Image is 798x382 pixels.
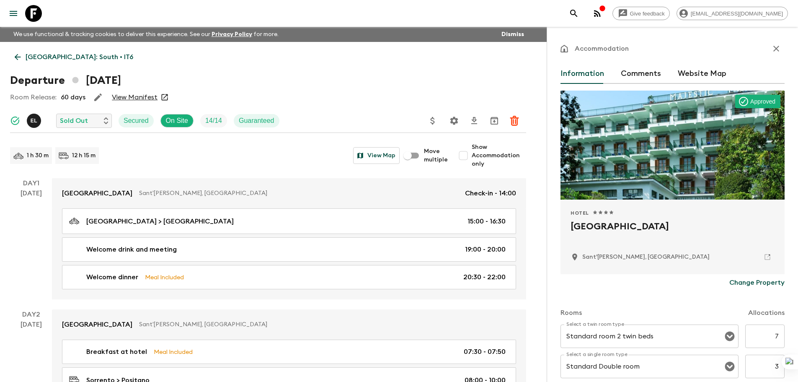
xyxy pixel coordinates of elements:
p: Day 1 [10,178,52,188]
span: Hotel [571,210,589,216]
button: Information [560,64,604,84]
p: Check-in - 14:00 [465,188,516,198]
p: [GEOGRAPHIC_DATA]: South • IT6 [26,52,133,62]
p: Guaranteed [239,116,274,126]
p: Approved [750,97,775,106]
button: Settings [446,112,462,129]
button: Website Map [678,64,726,84]
p: Change Property [729,278,785,288]
div: Photo of Majestic Palace Hotel [560,91,785,200]
p: We use functional & tracking cookies to deliver this experience. See our for more. [10,27,282,42]
p: 60 days [61,92,85,102]
p: Room Release: [10,92,57,102]
h2: [GEOGRAPHIC_DATA] [571,220,775,247]
p: 15:00 - 16:30 [467,216,506,226]
a: Welcome dinnerMeal Included20:30 - 22:00 [62,265,516,289]
a: [GEOGRAPHIC_DATA] > [GEOGRAPHIC_DATA]15:00 - 16:30 [62,208,516,234]
p: E L [31,117,38,124]
a: Privacy Policy [212,31,252,37]
p: Sant'[PERSON_NAME], [GEOGRAPHIC_DATA] [139,320,509,329]
div: Secured [119,114,154,127]
button: Download CSV [466,112,483,129]
p: On Site [166,116,188,126]
p: Welcome drink and meeting [86,244,177,255]
a: [GEOGRAPHIC_DATA]: South • IT6 [10,49,138,65]
h1: Departure [DATE] [10,72,121,89]
span: [EMAIL_ADDRESS][DOMAIN_NAME] [686,10,788,17]
button: search adventures [566,5,582,22]
p: Meal Included [154,347,193,356]
p: Sant'[PERSON_NAME], [GEOGRAPHIC_DATA] [139,189,458,197]
p: Sant'Agnello, Italy [582,253,710,261]
span: Give feedback [625,10,669,17]
button: Update Price, Early Bird Discount and Costs [424,112,441,129]
div: Trip Fill [200,114,227,127]
p: [GEOGRAPHIC_DATA] [62,188,132,198]
a: [GEOGRAPHIC_DATA]Sant'[PERSON_NAME], [GEOGRAPHIC_DATA] [52,309,526,340]
p: 19:00 - 20:00 [465,244,506,255]
button: Archive (Completed, Cancelled or Unsynced Departures only) [486,112,503,129]
p: 1 h 30 m [27,151,49,160]
span: Move multiple [424,147,448,164]
div: On Site [160,114,194,127]
p: Meal Included [145,273,184,282]
span: Eleonora Longobardi [27,116,43,123]
p: Day 2 [10,309,52,320]
a: Welcome drink and meeting19:00 - 20:00 [62,237,516,262]
p: Accommodation [575,44,629,54]
a: Give feedback [612,7,670,20]
p: Allocations [748,308,785,318]
p: 12 h 15 m [72,151,96,160]
button: menu [5,5,22,22]
button: Comments [621,64,661,84]
p: Rooms [560,308,582,318]
p: [GEOGRAPHIC_DATA] [62,320,132,330]
label: Select a single room type [566,351,628,358]
p: 07:30 - 07:50 [464,347,506,357]
p: Sold Out [60,116,88,126]
div: [EMAIL_ADDRESS][DOMAIN_NAME] [677,7,788,20]
button: Change Property [729,274,785,291]
button: Dismiss [499,29,526,40]
button: Open [724,361,736,372]
a: [GEOGRAPHIC_DATA]Sant'[PERSON_NAME], [GEOGRAPHIC_DATA]Check-in - 14:00 [52,178,526,208]
button: Open [724,330,736,342]
a: View Manifest [112,93,158,101]
p: 20:30 - 22:00 [463,272,506,282]
p: 14 / 14 [205,116,222,126]
button: View Map [353,147,400,164]
div: [DATE] [21,188,42,299]
button: Delete [506,112,523,129]
p: [GEOGRAPHIC_DATA] > [GEOGRAPHIC_DATA] [86,216,234,226]
p: Breakfast at hotel [86,347,147,357]
span: Show Accommodation only [472,143,526,168]
p: Secured [124,116,149,126]
p: Welcome dinner [86,272,138,282]
a: Breakfast at hotelMeal Included07:30 - 07:50 [62,340,516,364]
label: Select a twin room type [566,321,624,328]
svg: Synced Successfully [10,116,20,126]
button: EL [27,114,43,128]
